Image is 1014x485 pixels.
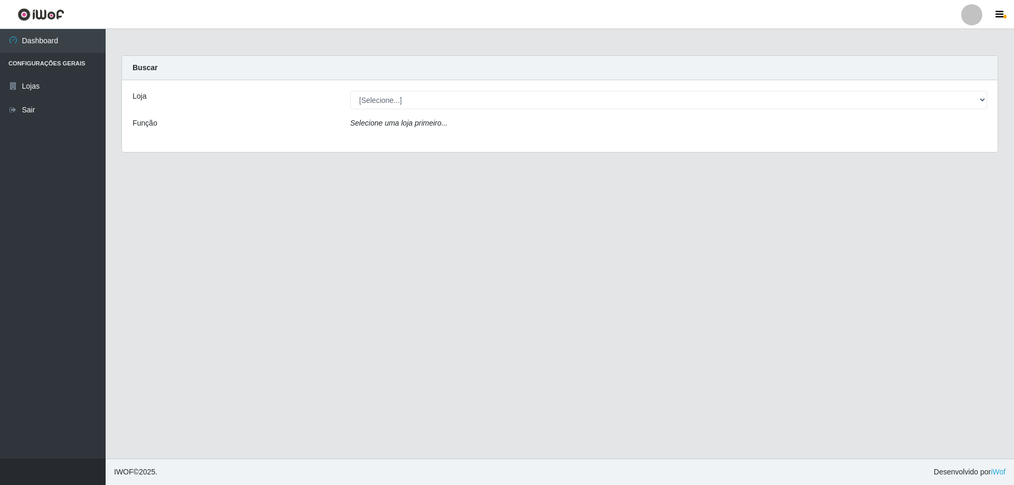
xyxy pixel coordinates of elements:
a: iWof [991,468,1006,476]
label: Loja [133,91,146,102]
strong: Buscar [133,63,157,72]
span: IWOF [114,468,134,476]
img: CoreUI Logo [17,8,64,21]
span: © 2025 . [114,467,157,478]
i: Selecione uma loja primeiro... [350,119,447,127]
label: Função [133,118,157,129]
span: Desenvolvido por [934,467,1006,478]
